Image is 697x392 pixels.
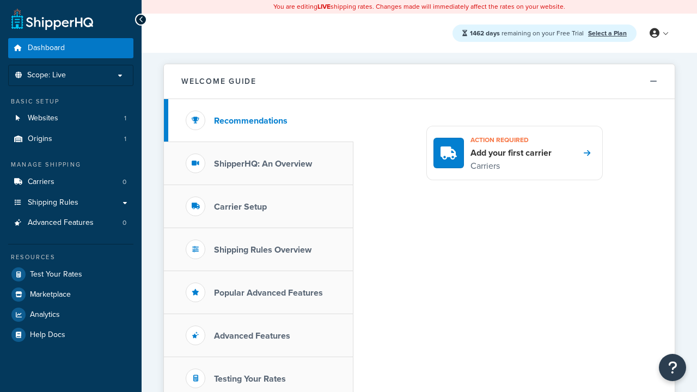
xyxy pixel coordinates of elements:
[214,374,286,384] h3: Testing Your Rates
[470,159,552,173] p: Carriers
[8,213,133,233] li: Advanced Features
[214,159,312,169] h3: ShipperHQ: An Overview
[28,218,94,228] span: Advanced Features
[8,129,133,149] a: Origins1
[164,64,675,99] button: Welcome Guide
[8,213,133,233] a: Advanced Features0
[28,114,58,123] span: Websites
[214,245,311,255] h3: Shipping Rules Overview
[214,202,267,212] h3: Carrier Setup
[214,331,290,341] h3: Advanced Features
[470,147,552,159] h4: Add your first carrier
[8,325,133,345] a: Help Docs
[8,172,133,192] a: Carriers0
[28,177,54,187] span: Carriers
[470,133,552,147] h3: Action required
[30,290,71,299] span: Marketplace
[28,198,78,207] span: Shipping Rules
[659,354,686,381] button: Open Resource Center
[124,134,126,144] span: 1
[8,97,133,106] div: Basic Setup
[214,116,288,126] h3: Recommendations
[28,44,65,53] span: Dashboard
[30,330,65,340] span: Help Docs
[8,193,133,213] a: Shipping Rules
[8,285,133,304] a: Marketplace
[28,134,52,144] span: Origins
[30,270,82,279] span: Test Your Rates
[8,305,133,324] a: Analytics
[8,108,133,128] a: Websites1
[317,2,331,11] b: LIVE
[8,172,133,192] li: Carriers
[27,71,66,80] span: Scope: Live
[8,38,133,58] a: Dashboard
[8,160,133,169] div: Manage Shipping
[124,114,126,123] span: 1
[123,177,126,187] span: 0
[8,265,133,284] a: Test Your Rates
[470,28,500,38] strong: 1462 days
[8,108,133,128] li: Websites
[123,218,126,228] span: 0
[8,253,133,262] div: Resources
[588,28,627,38] a: Select a Plan
[470,28,585,38] span: remaining on your Free Trial
[181,77,256,85] h2: Welcome Guide
[30,310,60,320] span: Analytics
[214,288,323,298] h3: Popular Advanced Features
[8,129,133,149] li: Origins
